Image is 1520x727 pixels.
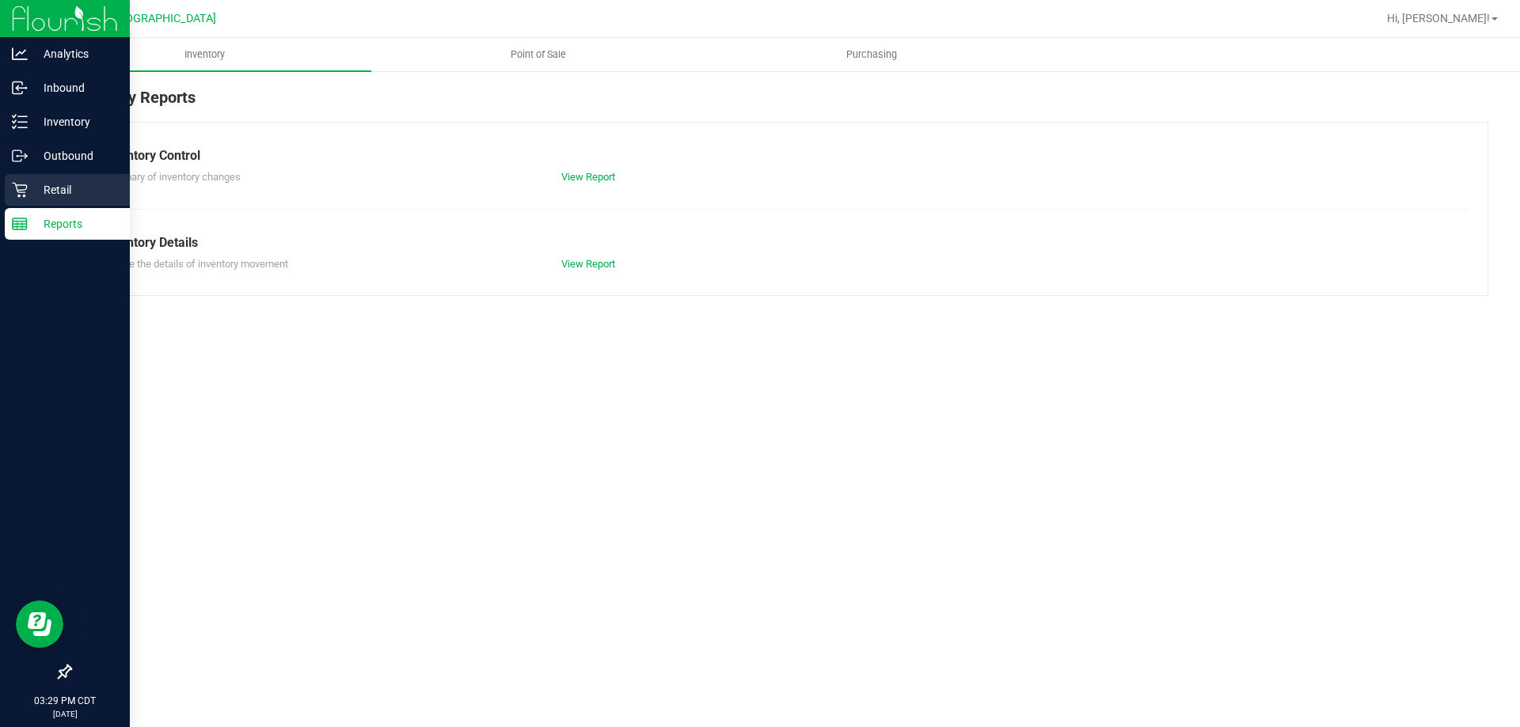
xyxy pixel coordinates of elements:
span: Purchasing [825,47,918,62]
span: Inventory [163,47,246,62]
span: [GEOGRAPHIC_DATA] [108,12,216,25]
a: Point of Sale [371,38,705,71]
inline-svg: Outbound [12,148,28,164]
span: Summary of inventory changes [102,171,241,183]
p: Retail [28,180,123,199]
span: Hi, [PERSON_NAME]! [1387,12,1490,25]
inline-svg: Retail [12,182,28,198]
p: Analytics [28,44,123,63]
inline-svg: Reports [12,216,28,232]
div: Inventory Reports [70,85,1488,122]
iframe: Resource center [16,600,63,648]
a: View Report [561,171,615,183]
p: 03:29 PM CDT [7,694,123,708]
p: Inbound [28,78,123,97]
p: Inventory [28,112,123,131]
a: View Report [561,258,615,270]
p: Outbound [28,146,123,165]
div: Inventory Details [102,233,1456,252]
inline-svg: Inventory [12,114,28,130]
div: Inventory Control [102,146,1456,165]
p: [DATE] [7,708,123,720]
p: Reports [28,214,123,233]
inline-svg: Inbound [12,80,28,96]
a: Purchasing [705,38,1038,71]
inline-svg: Analytics [12,46,28,62]
span: Explore the details of inventory movement [102,258,288,270]
span: Point of Sale [489,47,587,62]
a: Inventory [38,38,371,71]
